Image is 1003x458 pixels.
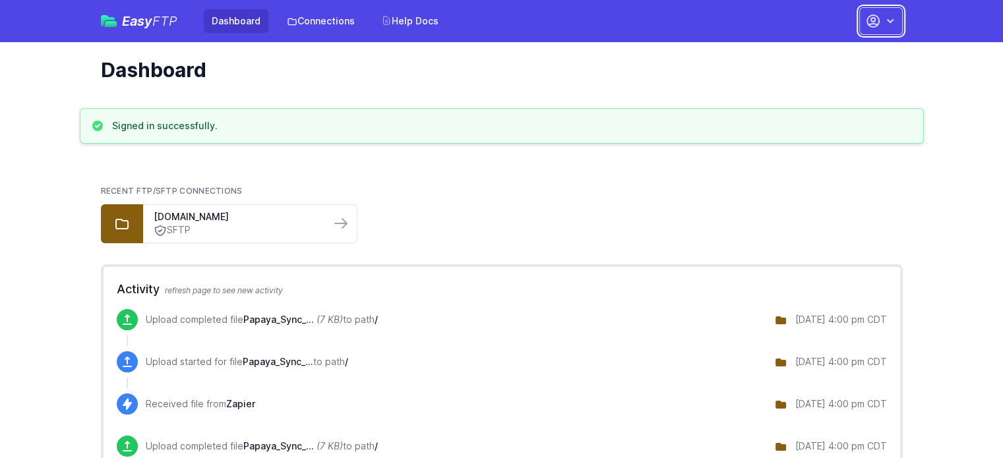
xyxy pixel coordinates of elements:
[152,13,177,29] span: FTP
[112,119,218,132] h3: Signed in successfully.
[243,440,314,451] span: Papaya_Sync_AUS_Oct_02_2025.xlsx
[101,14,177,28] a: EasyFTP
[101,58,892,82] h1: Dashboard
[317,440,343,451] i: (7 KB)
[345,356,348,367] span: /
[795,355,887,368] div: [DATE] 4:00 pm CDT
[146,355,348,368] p: Upload started for file to path
[279,9,363,33] a: Connections
[101,15,117,27] img: easyftp_logo.png
[154,210,320,223] a: [DOMAIN_NAME]
[117,280,887,299] h2: Activity
[795,313,887,326] div: [DATE] 4:00 pm CDT
[165,285,283,295] span: refresh page to see new activity
[146,313,378,326] p: Upload completed file to path
[795,440,887,453] div: [DATE] 4:00 pm CDT
[154,223,320,237] a: SFTP
[243,356,313,367] span: Papaya_Sync_AUS_Oct_03_2025.xlsx
[373,9,446,33] a: Help Docs
[795,397,887,411] div: [DATE] 4:00 pm CDT
[243,314,314,325] span: Papaya_Sync_AUS_Oct_03_2025.xlsx
[937,392,987,442] iframe: Drift Widget Chat Controller
[146,440,378,453] p: Upload completed file to path
[375,440,378,451] span: /
[317,314,343,325] i: (7 KB)
[146,397,255,411] p: Received file from
[226,398,255,409] span: Zapier
[101,186,903,196] h2: Recent FTP/SFTP Connections
[122,14,177,28] span: Easy
[375,314,378,325] span: /
[204,9,268,33] a: Dashboard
